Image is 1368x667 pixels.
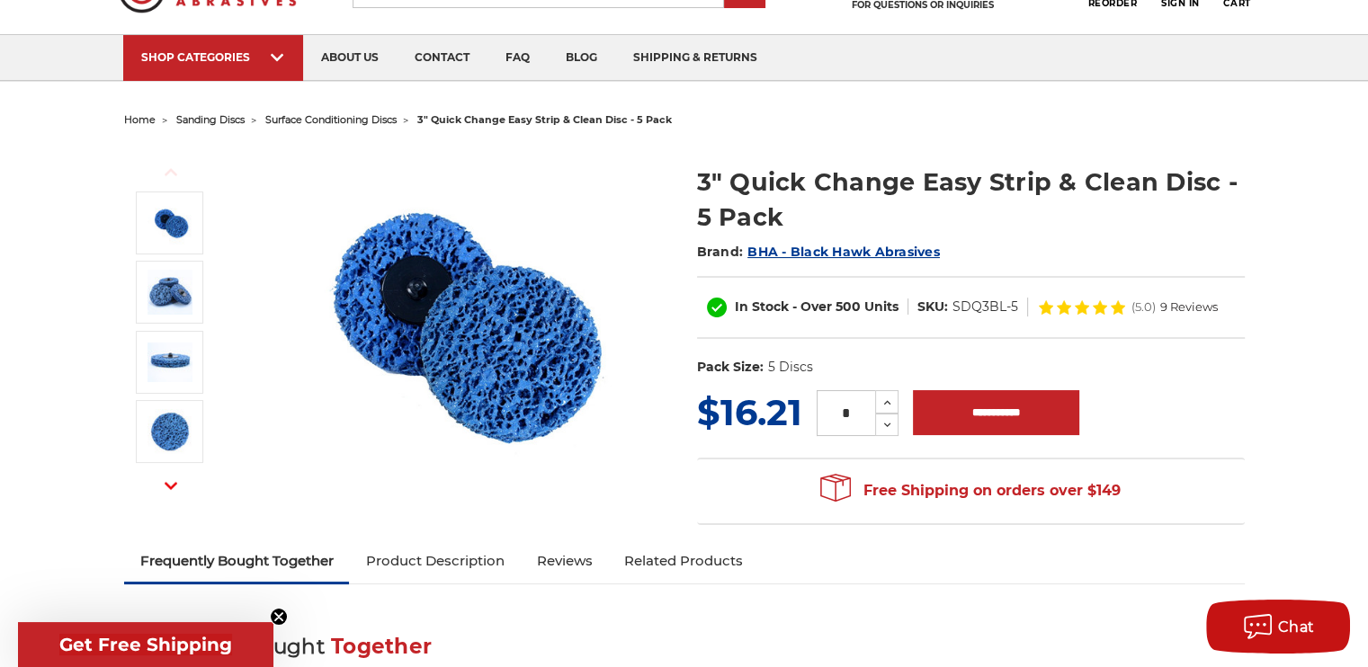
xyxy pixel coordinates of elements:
[141,50,285,64] div: SHOP CATEGORIES
[1278,618,1315,636] span: Chat
[59,634,232,655] span: Get Free Shipping
[149,153,192,191] button: Previous
[149,466,192,504] button: Next
[697,358,764,377] dt: Pack Size:
[148,200,192,245] img: 3 inch blue strip it quick change discs by BHA
[767,358,812,377] dd: 5 Discs
[417,113,672,126] span: 3" quick change easy strip & clean disc - 5 pack
[836,298,861,315] span: 500
[148,342,192,382] img: quick change attachment on 3 inch strip it discs
[864,298,899,315] span: Units
[1160,301,1218,313] span: 9 Reviews
[397,35,487,81] a: contact
[615,35,775,81] a: shipping & returns
[697,244,744,260] span: Brand:
[270,608,288,626] button: Close teaser
[820,473,1121,509] span: Free Shipping on orders over $149
[303,35,397,81] a: about us
[176,113,245,126] a: sanding discs
[917,298,948,316] dt: SKU:
[608,541,759,581] a: Related Products
[278,146,638,503] img: 3 inch blue strip it quick change discs by BHA
[697,390,802,434] span: $16.21
[697,165,1245,235] h1: 3" Quick Change Easy Strip & Clean Disc - 5 Pack
[520,541,608,581] a: Reviews
[735,298,789,315] span: In Stock
[349,541,520,581] a: Product Description
[265,113,397,126] a: surface conditioning discs
[331,634,432,659] span: Together
[124,541,350,581] a: Frequently Bought Together
[148,270,192,315] img: BHA 3" strip and clean roll on discs, 5 pack
[548,35,615,81] a: blog
[18,622,273,667] div: Get Free ShippingClose teaser
[487,35,548,81] a: faq
[148,409,192,454] img: paint and rust stripping material of 3 inch quick change discs
[1206,600,1350,654] button: Chat
[747,244,940,260] a: BHA - Black Hawk Abrasives
[792,298,832,315] span: - Over
[1131,301,1156,313] span: (5.0)
[124,113,156,126] a: home
[952,298,1018,316] dd: SDQ3BL-5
